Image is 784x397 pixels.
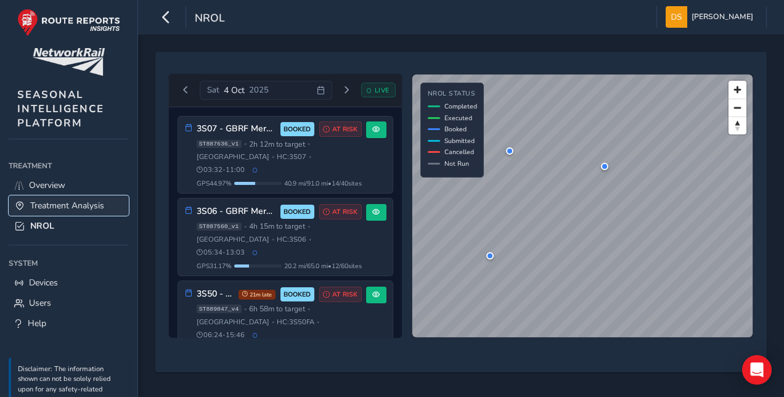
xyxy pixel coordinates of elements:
[197,207,276,217] h3: 3S06 - GBRF Merseyrail - AM Wirral
[197,330,245,340] span: 06:24 - 15:46
[29,297,51,309] span: Users
[207,84,219,96] span: Sat
[332,125,357,134] span: AT RISK
[176,83,196,98] button: Previous day
[197,124,276,134] h3: 3S07 - GBRF Merseyrail - AM Northern
[249,221,305,231] span: 4h 15m to target
[284,261,362,271] span: 20.2 mi / 65.0 mi • 12 / 60 sites
[444,159,469,168] span: Not Run
[249,304,305,314] span: 6h 58m to target
[30,220,54,232] span: NROL
[197,140,242,149] span: ST887636_v1
[30,200,104,211] span: Treatment Analysis
[308,141,310,147] span: •
[729,99,746,117] button: Zoom out
[9,293,129,313] a: Users
[729,81,746,99] button: Zoom in
[197,152,269,162] span: [GEOGRAPHIC_DATA]
[244,306,247,313] span: •
[309,153,311,160] span: •
[277,152,306,162] span: HC: 3S07
[308,223,310,230] span: •
[666,6,757,28] button: [PERSON_NAME]
[17,88,104,130] span: SEASONAL INTELLIGENCE PLATFORM
[249,84,269,96] span: 2025
[317,319,319,325] span: •
[428,90,477,98] h4: NROL Status
[9,272,129,293] a: Devices
[197,235,269,244] span: [GEOGRAPHIC_DATA]
[277,317,314,327] span: HC: 3S50FA
[195,10,225,28] span: NROL
[29,277,58,289] span: Devices
[33,48,105,76] img: customer logo
[692,6,753,28] span: [PERSON_NAME]
[197,305,242,313] span: ST889047_v4
[197,248,245,257] span: 05:34 - 13:03
[9,216,129,236] a: NROL
[17,9,120,36] img: rr logo
[197,261,232,271] span: GPS 31.17 %
[284,207,311,217] span: BOOKED
[277,235,306,244] span: HC: 3S06
[272,236,274,243] span: •
[9,175,129,195] a: Overview
[444,147,474,157] span: Cancelled
[244,223,247,230] span: •
[332,207,357,217] span: AT RISK
[249,139,305,149] span: 2h 12m to target
[284,290,311,300] span: BOOKED
[9,195,129,216] a: Treatment Analysis
[444,102,477,111] span: Completed
[197,179,232,188] span: GPS 44.97 %
[308,306,310,313] span: •
[197,223,242,231] span: ST887560_v1
[742,355,772,385] div: Open Intercom Messenger
[239,290,276,300] span: 21m late
[337,83,357,98] button: Next day
[272,319,274,325] span: •
[729,117,746,134] button: Reset bearing to north
[309,236,311,243] span: •
[666,6,687,28] img: diamond-layout
[9,254,129,272] div: System
[444,113,472,123] span: Executed
[375,86,390,95] span: LIVE
[9,313,129,334] a: Help
[197,317,269,327] span: [GEOGRAPHIC_DATA]
[9,157,129,175] div: Treatment
[444,125,467,134] span: Booked
[412,75,753,338] canvas: Map
[197,165,245,174] span: 03:32 - 11:00
[28,317,46,329] span: Help
[29,179,65,191] span: Overview
[284,179,362,188] span: 40.9 mi / 91.0 mi • 14 / 40 sites
[244,141,247,147] span: •
[284,125,311,134] span: BOOKED
[197,289,234,300] h3: 3S50 - GBRF [GEOGRAPHIC_DATA]
[224,84,245,96] span: 4 Oct
[332,290,357,300] span: AT RISK
[444,136,475,145] span: Submitted
[272,153,274,160] span: •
